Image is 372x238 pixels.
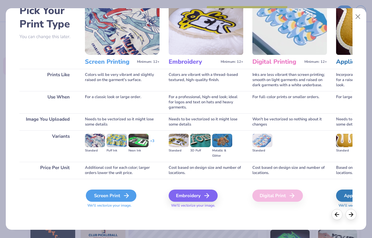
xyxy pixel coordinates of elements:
[19,162,76,179] div: Price Per Unit
[169,58,218,66] h3: Embroidery
[85,203,160,208] span: We'll vectorize your image.
[252,134,272,147] img: Standard
[336,148,356,153] div: Standard
[221,60,243,64] span: Minimum: 12+
[19,69,76,91] div: Prints Like
[85,58,135,66] h3: Screen Printing
[86,190,136,202] div: Screen Print
[190,148,210,153] div: 3D Puff
[150,138,154,149] div: + 3
[190,134,210,147] img: 3D Puff
[107,134,127,147] img: Puff Ink
[85,69,160,91] div: Colors will be very vibrant and slightly raised on the garment's surface.
[252,148,272,153] div: Standard
[85,134,105,147] img: Standard
[128,148,149,153] div: Neon Ink
[19,130,76,162] div: Variants
[107,148,127,153] div: Puff Ink
[252,91,327,113] div: For full-color prints or smaller orders.
[169,91,243,113] div: For a professional, high-end look; ideal for logos and text on hats and heavy garments.
[85,162,160,179] div: Additional cost for each color; larger orders lower the unit price.
[252,113,327,130] div: Won't be vectorized so nothing about it changes
[212,134,232,147] img: Metallic & Glitter
[336,134,356,147] img: Standard
[252,162,327,179] div: Cost based on design size and number of locations.
[304,60,327,64] span: Minimum: 12+
[212,148,232,158] div: Metallic & Glitter
[19,4,76,31] h2: Pick Your Print Type
[169,69,243,91] div: Colors are vibrant with a thread-based textured, high-quality finish.
[252,58,302,66] h3: Digital Printing
[85,148,105,153] div: Standard
[85,91,160,113] div: For a classic look or large order.
[169,148,189,153] div: Standard
[169,203,243,208] span: We'll vectorize your image.
[137,60,160,64] span: Minimum: 12+
[128,134,149,147] img: Neon Ink
[19,91,76,113] div: Use When
[169,113,243,130] div: Needs to be vectorized so it might lose some details
[169,162,243,179] div: Cost based on design size and number of locations.
[169,190,218,202] div: Embroidery
[352,11,363,23] button: Close
[19,113,76,130] div: Image You Uploaded
[252,69,327,91] div: Inks are less vibrant than screen printing; smooth on light garments and raised on dark garments ...
[19,34,76,39] p: You can change this later.
[169,134,189,147] img: Standard
[85,113,160,130] div: Needs to be vectorized so it might lose some details
[252,190,303,202] div: Digital Print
